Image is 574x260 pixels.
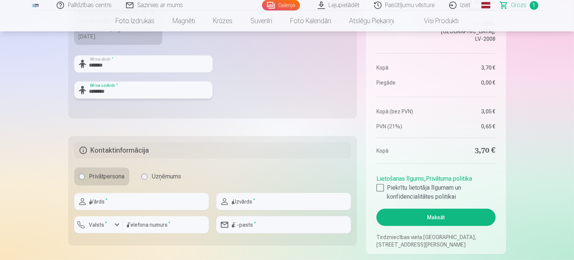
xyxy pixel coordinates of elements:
div: , [376,171,495,201]
dd: 3,70 € [440,64,496,71]
a: Foto kalendāri [281,10,340,31]
button: Maksāt [376,209,495,226]
p: Tirdzniecības vieta [GEOGRAPHIC_DATA], [STREET_ADDRESS][PERSON_NAME] [376,233,495,248]
a: Lietošanas līgums [376,175,424,182]
a: Privātuma politika [426,175,472,182]
input: Uzņēmums [141,174,147,180]
dt: Kopā (bez PVN) [376,108,432,115]
img: /fa3 [31,3,40,7]
label: Uzņēmums [137,168,186,186]
a: Foto izdrukas [106,10,163,31]
label: Privātpersona [74,168,129,186]
a: Visi produkti [403,10,468,31]
button: Valsts* [74,216,123,233]
dd: 3,05 € [440,108,496,115]
span: 1 [530,1,538,10]
dt: Kopā [376,146,432,156]
a: Atslēgu piekariņi [340,10,403,31]
a: Krūzes [204,10,241,31]
a: Magnēti [163,10,204,31]
label: Valsts [86,221,111,229]
dd: 0,00 € [440,79,496,86]
h5: Kontaktinformācija [74,142,351,159]
dt: PVN (21%) [376,123,432,130]
dt: Kopā [376,64,432,71]
dd: 3,70 € [440,146,496,156]
dt: Piegāde [376,79,432,86]
input: Privātpersona [79,174,85,180]
div: Paredzamais piegādes datums [DATE]. [79,25,158,40]
a: Suvenīri [241,10,281,31]
span: Grozs [511,1,527,10]
dd: 0,65 € [440,123,496,130]
label: Piekrītu lietotāja līgumam un konfidencialitātes politikai [376,183,495,201]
